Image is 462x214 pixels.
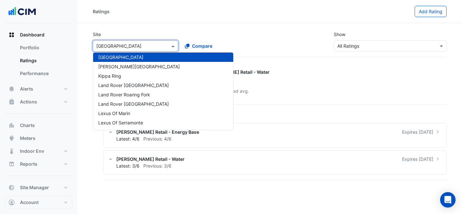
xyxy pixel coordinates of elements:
[5,181,72,194] button: Site Manager
[98,120,143,125] span: Lexus Of Serramonte
[93,8,110,15] div: Ratings
[402,156,433,162] span: Expires [DATE]
[98,111,130,116] span: Lexus Of Marin
[98,73,121,79] span: Kippa Ring
[116,156,185,162] span: [PERSON_NAME] Retail - Water
[15,67,72,80] a: Performance
[218,88,249,94] span: Weighted avg.
[20,86,33,92] span: Alerts
[20,32,44,38] span: Dashboard
[98,101,169,107] span: Land Rover [GEOGRAPHIC_DATA]
[8,5,37,18] img: Company Logo
[20,122,35,129] span: Charts
[5,196,72,209] button: Account
[8,32,15,38] app-icon: Dashboard
[415,6,447,17] button: Add Rating
[20,99,37,105] span: Actions
[192,43,212,49] span: Compare
[15,41,72,54] a: Portfolio
[5,132,72,145] button: Meters
[5,158,72,170] button: Reports
[5,119,72,132] button: Charts
[8,86,15,92] app-icon: Alerts
[143,136,171,141] span: Previous: 4/6
[334,31,345,38] label: Show
[143,163,171,169] span: Previous: 3/6
[116,163,140,169] span: Latest: 3/6
[5,83,72,95] button: Alerts
[402,129,433,135] span: Expires [DATE]
[8,148,15,154] app-icon: Indoor Env
[98,129,163,135] span: Lexus of [GEOGRAPHIC_DATA]
[98,64,180,69] span: [PERSON_NAME][GEOGRAPHIC_DATA]
[20,148,44,154] span: Indoor Env
[93,31,101,38] label: Site
[8,161,15,167] app-icon: Reports
[93,53,233,130] div: Options List
[98,83,169,88] span: Land Rover [GEOGRAPHIC_DATA]
[15,54,72,67] a: Ratings
[5,41,72,83] div: Dashboard
[5,145,72,158] button: Indoor Env
[440,192,456,208] div: Open Intercom Messenger
[20,135,35,141] span: Meters
[20,184,49,191] span: Site Manager
[98,92,150,97] span: Land Rover Roaring Fork
[201,69,270,75] div: [PERSON_NAME] Retail - Water
[20,161,37,167] span: Reports
[5,95,72,108] button: Actions
[98,54,143,60] span: [GEOGRAPHIC_DATA]
[181,40,217,52] button: Compare
[5,28,72,41] button: Dashboard
[116,129,199,135] span: [PERSON_NAME] Retail - Energy Base
[419,9,442,14] span: Add Rating
[20,199,39,206] span: Account
[8,122,15,129] app-icon: Charts
[116,136,140,141] span: Latest: 4/6
[8,184,15,191] app-icon: Site Manager
[8,99,15,105] app-icon: Actions
[8,135,15,141] app-icon: Meters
